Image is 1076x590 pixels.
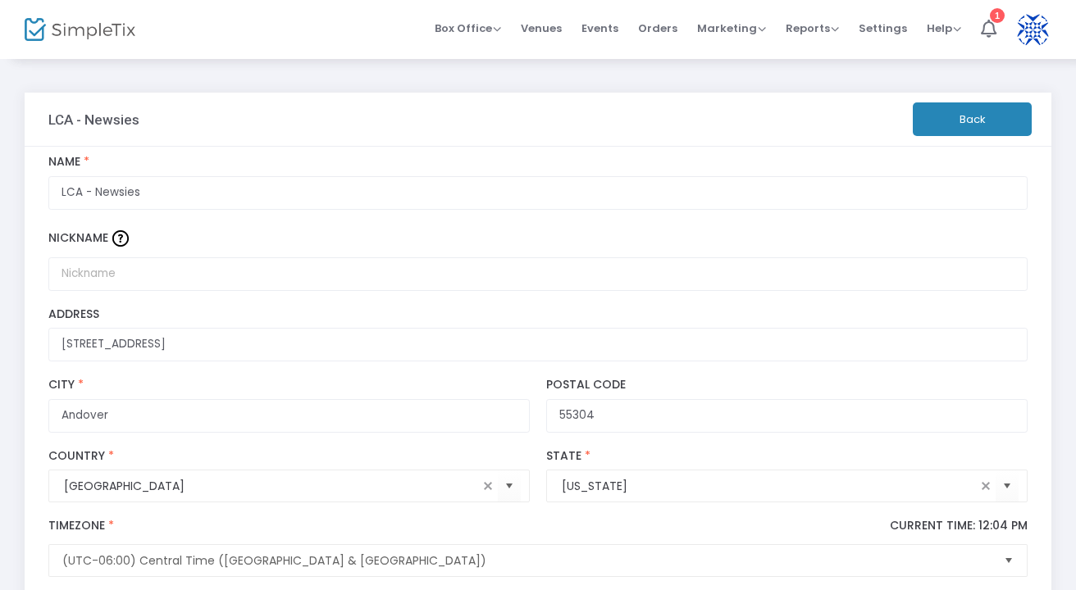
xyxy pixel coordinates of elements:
label: Postal Code [546,378,1028,393]
h3: LCA - Newsies [48,111,139,128]
span: Marketing [697,20,766,36]
button: Select [996,470,1019,503]
span: Help [927,20,961,36]
button: Select [997,545,1020,576]
span: clear [976,476,996,496]
button: Back [913,102,1032,136]
img: question-mark [112,230,129,247]
label: State [546,449,1028,464]
span: Events [581,7,618,49]
span: Venues [521,7,562,49]
span: clear [478,476,498,496]
span: (UTC-06:00) Central Time ([GEOGRAPHIC_DATA] & [GEOGRAPHIC_DATA]) [62,552,992,569]
input: Nickname [48,257,1028,291]
label: City [48,378,531,393]
label: Timezone [48,519,1028,544]
span: Reports [786,20,839,36]
input: Select State [562,478,977,495]
div: 1 [990,8,1005,23]
span: Settings [859,7,907,49]
input: Enter a location [48,328,1028,361]
input: Postal Code [546,399,1028,433]
label: Address [48,307,1028,322]
input: Select Country [64,478,479,495]
span: Box Office [435,20,501,36]
label: Country [48,449,531,464]
label: Name [48,155,1028,170]
input: City [48,399,531,433]
button: Select [498,470,521,503]
span: Orders [638,7,677,49]
input: Enter Venue Name [48,176,1028,210]
label: Nickname [48,226,1028,251]
p: Current Time: 12:04 PM [890,519,1028,533]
